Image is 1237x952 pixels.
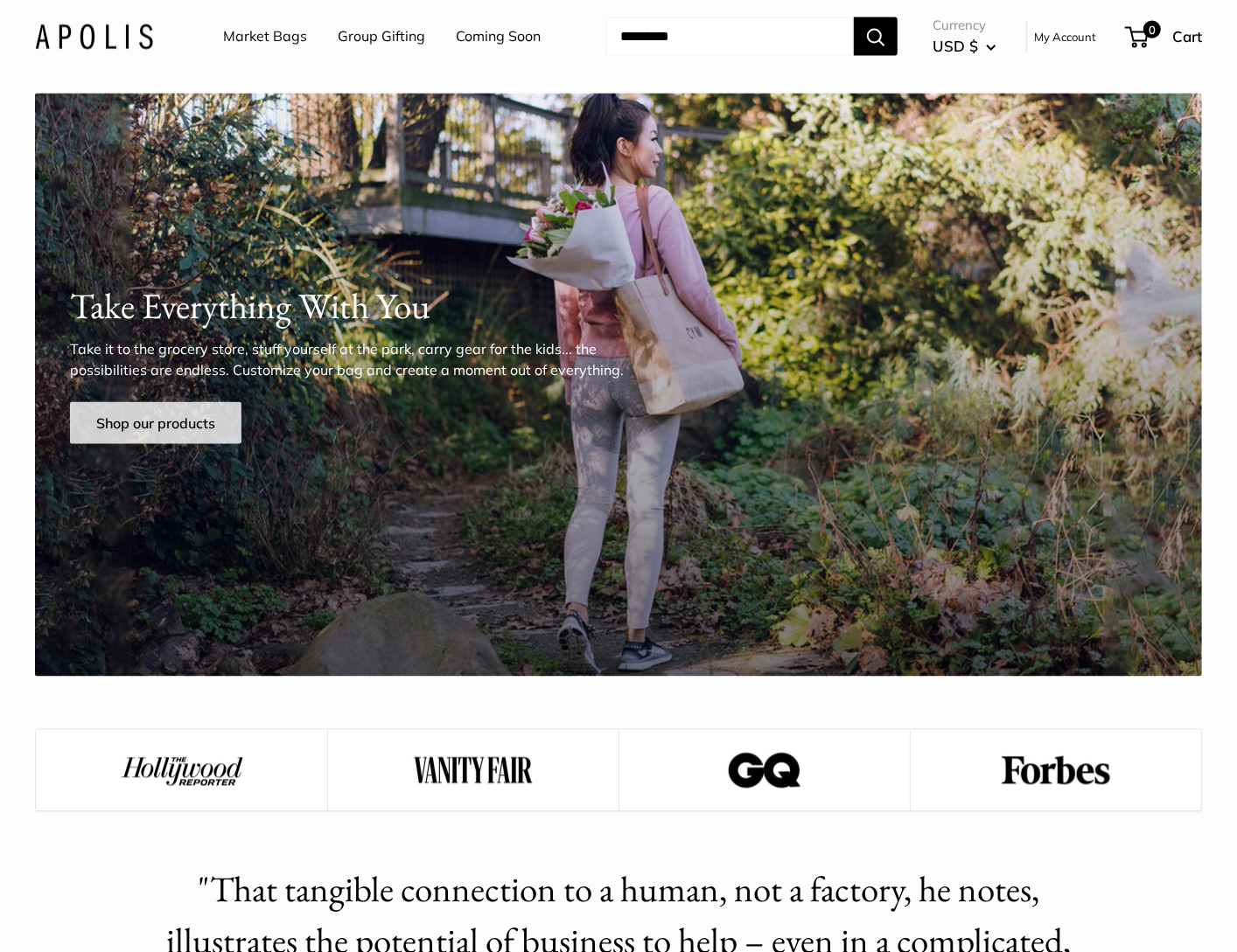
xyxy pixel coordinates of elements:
[70,402,241,444] a: Shop our products
[223,24,307,50] a: Market Bags
[35,24,153,49] img: Apolis
[854,17,898,56] button: Search
[1143,21,1161,38] span: 0
[338,24,425,50] a: Group Gifting
[1127,23,1202,51] a: 0 Cart
[70,281,1167,332] h1: Take Everything With You
[933,37,978,55] span: USD $
[606,17,854,56] input: Search...
[456,24,541,50] a: Coming Soon
[933,32,996,60] button: USD $
[1034,26,1096,47] a: My Account
[70,338,639,380] p: Take it to the grocery store, stuff yourself at the park, carry gear for the kids... the possibil...
[933,13,996,38] span: Currency
[1172,27,1202,45] span: Cart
